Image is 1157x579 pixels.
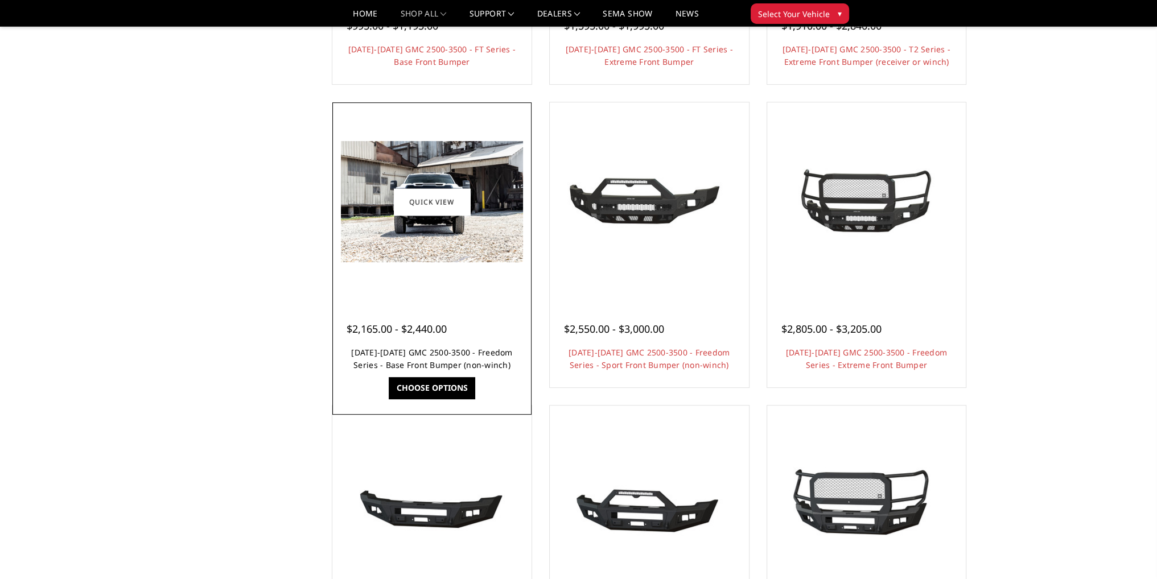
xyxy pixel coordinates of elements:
a: [DATE]-[DATE] GMC 2500-3500 - Freedom Series - Sport Front Bumper (non-winch) [569,347,730,370]
a: News [675,10,698,26]
a: [DATE]-[DATE] GMC 2500-3500 - Freedom Series - Base Front Bumper (non-winch) [351,347,512,370]
a: SEMA Show [603,10,652,26]
img: 2024-2025 GMC 2500-3500 - Freedom Series - Base Front Bumper (non-winch) [341,141,523,262]
span: $2,550.00 - $3,000.00 [564,322,664,336]
a: Support [470,10,514,26]
a: 2024-2025 GMC 2500-3500 - Freedom Series - Extreme Front Bumper 2024-2025 GMC 2500-3500 - Freedom... [770,105,964,299]
a: Dealers [537,10,580,26]
a: 2024-2025 GMC 2500-3500 - Freedom Series - Sport Front Bumper (non-winch) 2024-2025 GMC 2500-3500... [553,105,746,299]
a: [DATE]-[DATE] GMC 2500-3500 - T2 Series - Extreme Front Bumper (receiver or winch) [783,44,950,67]
span: $2,805.00 - $3,205.00 [781,322,882,336]
a: [DATE]-[DATE] GMC 2500-3500 - FT Series - Base Front Bumper [348,44,516,67]
button: Select Your Vehicle [751,3,849,24]
span: ▾ [838,7,842,19]
span: $1,910.00 - $2,840.00 [781,19,882,32]
span: $1,595.00 - $1,995.00 [564,19,664,32]
iframe: Chat Widget [1100,524,1157,579]
a: Quick view [394,188,470,215]
span: $2,165.00 - $2,440.00 [347,322,447,336]
a: shop all [401,10,447,26]
a: [DATE]-[DATE] GMC 2500-3500 - Freedom Series - Extreme Front Bumper [786,347,947,370]
span: $995.00 - $1,195.00 [347,19,438,32]
a: 2024-2025 GMC 2500-3500 - Freedom Series - Base Front Bumper (non-winch) 2024-2025 GMC 2500-3500 ... [335,105,529,299]
span: Select Your Vehicle [758,8,830,20]
a: Choose Options [389,377,475,399]
a: Home [353,10,377,26]
a: [DATE]-[DATE] GMC 2500-3500 - FT Series - Extreme Front Bumper [566,44,733,67]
